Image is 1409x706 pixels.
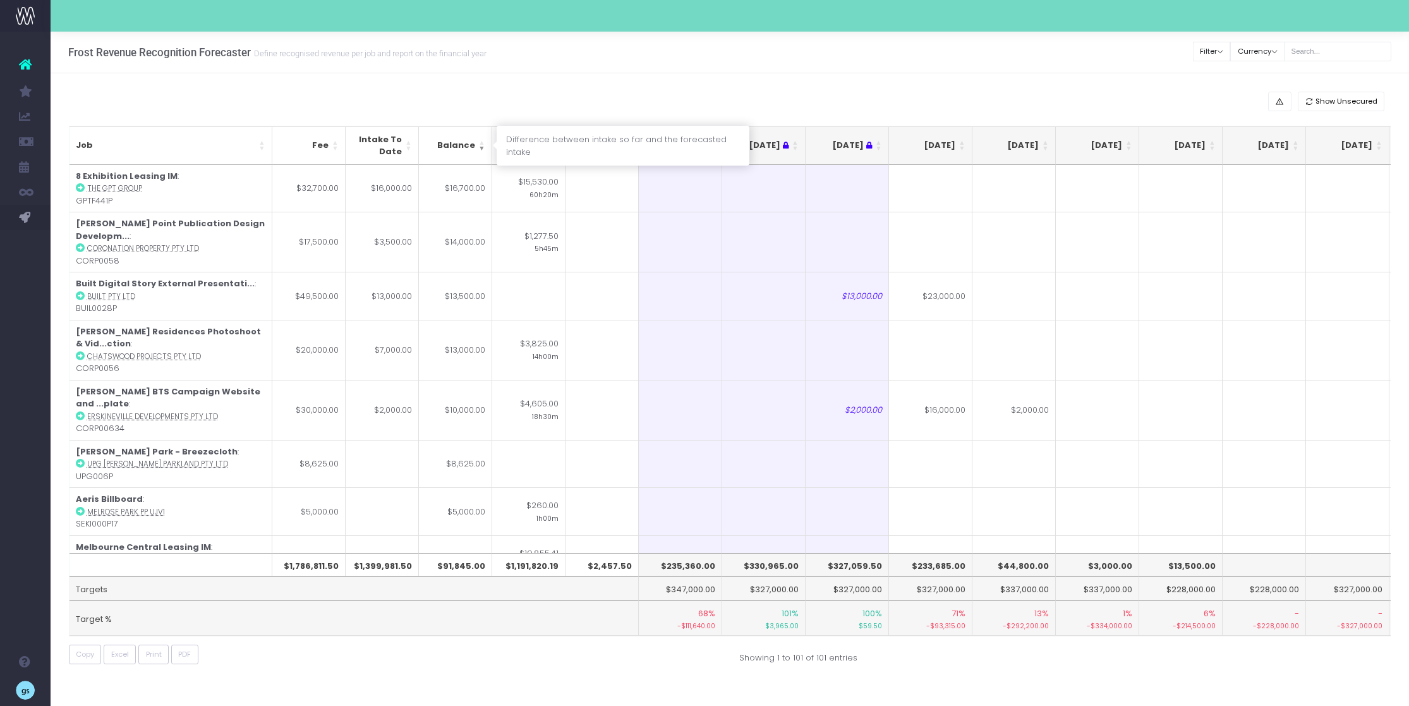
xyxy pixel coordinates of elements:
[1312,619,1382,631] small: -$327,000.00
[419,487,492,535] td: $5,000.00
[76,541,211,553] strong: Melbourne Central Leasing IM
[889,126,972,165] th: Sep 25: activate to sort column ascending
[1223,576,1306,600] td: $228,000.00
[178,649,191,660] span: PDF
[70,440,272,488] td: : UPG006P
[722,553,806,577] th: $330,965.00
[111,649,129,660] span: Excel
[972,553,1056,577] th: $44,800.00
[698,607,715,620] span: 68%
[782,607,799,620] span: 101%
[419,165,492,212] td: $16,700.00
[272,165,346,212] td: $32,700.00
[346,535,419,583] td: $30,250.00
[492,553,565,577] th: $1,191,820.19
[1139,553,1223,577] th: $13,500.00
[251,46,487,59] small: Define recognised revenue per job and report on the financial year
[862,607,882,620] span: 100%
[76,326,261,350] strong: [PERSON_NAME] Residences Photoshoot & Vid...ction
[76,170,178,182] strong: 8 Exhibition Leasing IM
[889,535,972,583] td: $500.00
[419,126,492,165] th: Balance: activate to sort column ascending
[76,493,143,505] strong: Aeris Billboard
[1223,126,1306,165] th: Jan 26: activate to sort column ascending
[492,320,565,380] td: $3,825.00
[532,410,559,422] small: 18h30m
[889,576,972,600] td: $327,000.00
[806,535,889,583] td: $500.00
[346,380,419,440] td: $2,000.00
[492,126,565,165] th: All Time: activate to sort column ascending
[87,243,199,253] abbr: Coronation Property Pty Ltd
[1139,576,1223,600] td: $228,000.00
[806,272,889,320] td: $13,000.00
[346,165,419,212] td: $16,000.00
[529,188,559,200] small: 60h20m
[1230,42,1285,61] button: Currency
[272,212,346,272] td: $17,500.00
[87,291,135,301] abbr: Built Pty Ltd
[16,681,35,700] img: images/default_profile_image.png
[1284,42,1391,61] input: Search...
[87,411,218,422] abbr: Erskineville Developments Pty Ltd
[722,126,806,165] th: Jul 25 : activate to sort column ascending
[70,272,272,320] td: : BUIL0028P
[1306,126,1389,165] th: Feb 26: activate to sort column ascending
[70,487,272,535] td: : SEKI000P17
[812,619,882,631] small: $59.50
[952,607,965,620] span: 71%
[1306,576,1389,600] td: $327,000.00
[729,619,799,631] small: $3,965.00
[806,553,889,577] th: $327,059.50
[1378,607,1382,620] span: -
[272,320,346,380] td: $20,000.00
[70,320,272,380] td: : CORP0056
[889,380,972,440] td: $16,000.00
[1056,553,1139,577] th: $3,000.00
[70,600,639,636] td: Target %
[87,183,142,193] abbr: The GPT Group
[70,535,272,583] td: : GPTF448P
[492,165,565,212] td: $15,530.00
[346,126,419,165] th: Intake To Date: activate to sort column ascending
[1056,576,1139,600] td: $337,000.00
[272,487,346,535] td: $5,000.00
[70,380,272,440] td: : CORP00634
[722,576,806,600] td: $327,000.00
[492,535,565,583] td: $19,855.41
[1193,42,1231,61] button: Filter
[419,535,492,583] td: $4,000.00
[272,126,346,165] th: Fee: activate to sort column ascending
[76,386,260,410] strong: [PERSON_NAME] BTS Campaign Website and ...plate
[70,212,272,272] td: : CORP0058
[972,576,1056,600] td: $337,000.00
[76,277,255,289] strong: Built Digital Story External Presentati...
[87,459,228,469] abbr: UPG EDMONDSON PARKLAND PTY LTD
[1034,607,1049,620] span: 13%
[76,446,238,458] strong: [PERSON_NAME] Park - Breezecloth
[535,242,559,253] small: 5h45m
[87,351,201,362] abbr: Chatswood Projects Pty Ltd
[70,126,272,165] th: Job: activate to sort column ascending
[272,272,346,320] td: $49,500.00
[492,212,565,272] td: $1,277.50
[419,212,492,272] td: $14,000.00
[69,645,102,664] button: Copy
[492,487,565,535] td: $260.00
[645,619,715,631] small: -$111,640.00
[1315,96,1377,107] span: Show Unsecured
[1056,126,1139,165] th: Nov 25: activate to sort column ascending
[419,320,492,380] td: $13,000.00
[497,126,749,166] div: Difference between intake so far and the forecasted intake
[639,553,722,577] th: $235,360.00
[346,320,419,380] td: $7,000.00
[1204,607,1216,620] span: 6%
[889,272,972,320] td: $23,000.00
[171,645,198,664] button: PDF
[138,645,169,664] button: Print
[272,380,346,440] td: $30,000.00
[979,619,1049,631] small: -$292,200.00
[806,576,889,600] td: $327,000.00
[1146,619,1216,631] small: -$214,500.00
[1295,607,1299,620] span: -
